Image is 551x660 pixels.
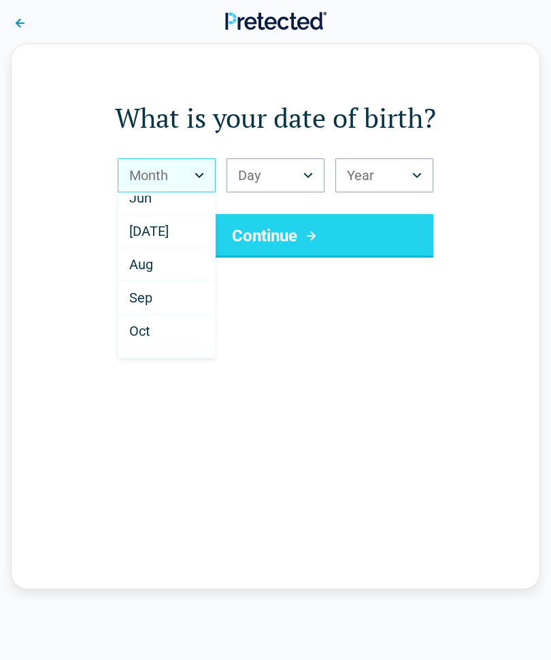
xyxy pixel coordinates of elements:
span: Sep [129,290,152,306]
span: Nov [129,356,153,372]
span: Aug [129,256,153,273]
span: Jun [129,190,152,206]
span: Oct [129,323,150,339]
span: [DATE] [129,223,169,239]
